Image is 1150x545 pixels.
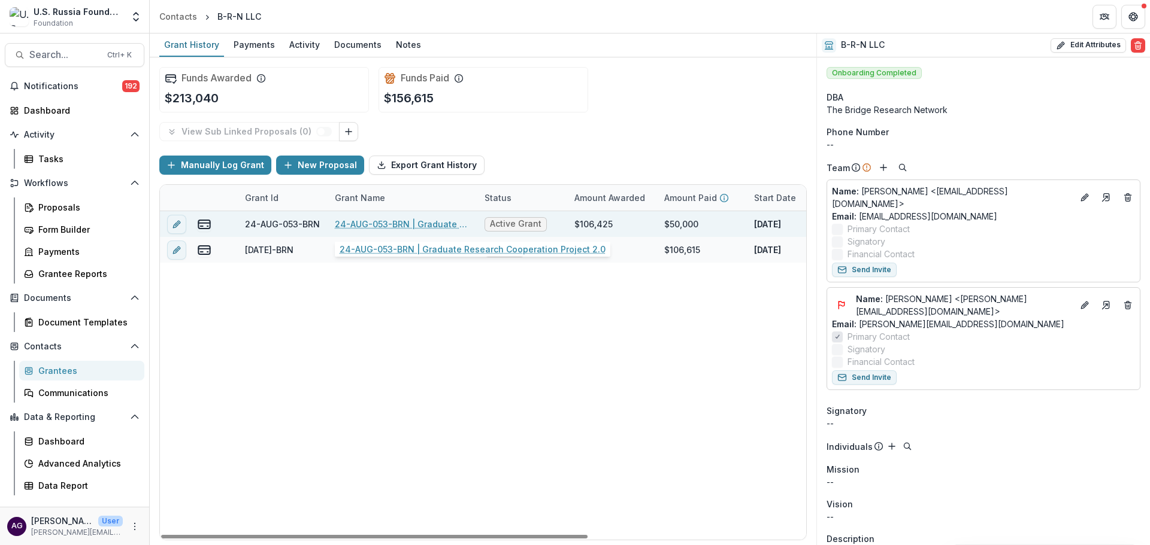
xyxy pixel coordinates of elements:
div: The Bridge Research Network [827,103,1140,116]
button: Search [895,160,910,175]
div: Grant Id [238,185,328,211]
p: -- [827,476,1140,488]
p: Team [827,162,850,174]
div: Status [477,185,567,211]
a: Grantees [19,361,144,380]
button: Flag [832,296,851,315]
button: edit [167,240,186,260]
a: Form Builder [19,220,144,239]
div: Documents [329,36,386,53]
div: Activity [285,36,325,53]
a: Grant History [159,34,224,57]
button: Open Activity [5,125,144,144]
p: [PERSON_NAME] <[EMAIL_ADDRESS][DOMAIN_NAME]> [832,185,1073,210]
p: $213,040 [165,89,219,107]
a: Email: [PERSON_NAME][EMAIL_ADDRESS][DOMAIN_NAME] [832,318,1064,330]
div: -- [827,138,1140,151]
div: Document Templates [38,316,135,328]
img: U.S. Russia Foundation [10,7,29,26]
span: Email: [832,319,857,329]
button: Link Grants [339,122,358,141]
span: Notifications [24,81,122,92]
span: Name : [856,294,883,304]
h2: Funds Paid [401,72,449,84]
p: [PERSON_NAME][EMAIL_ADDRESS][PERSON_NAME][DOMAIN_NAME] [31,527,123,538]
p: -- [827,510,1140,523]
div: Grantee Reports [38,267,135,280]
a: Grantee Reports [19,264,144,284]
a: Document Templates [19,312,144,332]
span: Phone Number [827,126,889,138]
button: Search... [5,43,144,67]
div: Grant History [159,36,224,53]
span: Mission [827,463,860,476]
span: Email: [832,211,857,221]
button: view-payments [197,243,211,257]
div: Grant Id [238,191,286,204]
button: Delete [1131,38,1145,53]
span: Primary Contact [848,330,910,343]
button: Open entity switcher [128,5,144,29]
span: 192 [122,80,140,92]
div: Communications [38,386,135,399]
span: Financial Contact [848,355,915,368]
button: More [128,519,142,534]
div: Grantees [38,364,135,377]
button: Open Documents [5,288,144,307]
div: Dashboard [38,435,135,447]
h2: Funds Awarded [181,72,252,84]
span: Workflows [24,178,125,188]
a: Communications [19,383,144,403]
button: Open Data & Reporting [5,407,144,427]
button: Edit Attributes [1051,38,1126,53]
a: Payments [229,34,280,57]
a: Go to contact [1097,188,1116,207]
span: Activity [24,130,125,140]
div: Start Date [747,185,837,211]
p: Amount Paid [664,191,717,204]
div: Contacts [159,10,197,23]
div: Amount Awarded [567,185,657,211]
a: Email: [EMAIL_ADDRESS][DOMAIN_NAME] [832,210,997,223]
span: Signatory [848,343,885,355]
h2: B-R-N LLC [841,40,885,50]
span: DBA [827,91,843,103]
p: User [98,516,123,526]
a: Go to contact [1097,296,1116,315]
nav: breadcrumb [155,8,266,25]
p: Individuals [827,440,873,453]
div: Amount Paid [657,185,747,211]
div: Tasks [38,153,135,165]
div: Alan Griffin [11,522,23,530]
div: $106,425 [574,218,613,230]
div: Ctrl + K [105,48,134,62]
a: Proposals [19,197,144,217]
button: Open Workflows [5,173,144,193]
div: 24-AUG-053-BRN [245,218,320,230]
p: [DATE] [754,243,781,256]
div: Proposals [38,201,135,214]
div: Status [477,191,519,204]
button: Edit [1078,298,1092,312]
div: B-R-N LLC [217,10,261,23]
button: Notifications192 [5,77,144,96]
a: Payments [19,242,144,261]
div: Notes [391,36,426,53]
a: Advanced Analytics [19,453,144,473]
a: Tasks [19,149,144,169]
p: [PERSON_NAME] <[PERSON_NAME][EMAIL_ADDRESS][DOMAIN_NAME]> [856,293,1073,318]
div: Start Date [747,191,803,204]
div: Advanced Analytics [38,457,135,470]
p: $156,615 [384,89,434,107]
div: -- [827,417,1140,430]
a: Notes [391,34,426,57]
span: Description [827,532,874,545]
span: Onboarding Completed [827,67,922,79]
div: Grant Name [328,185,477,211]
a: Contacts [155,8,202,25]
button: Partners [1092,5,1116,29]
a: Data Report [19,476,144,495]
